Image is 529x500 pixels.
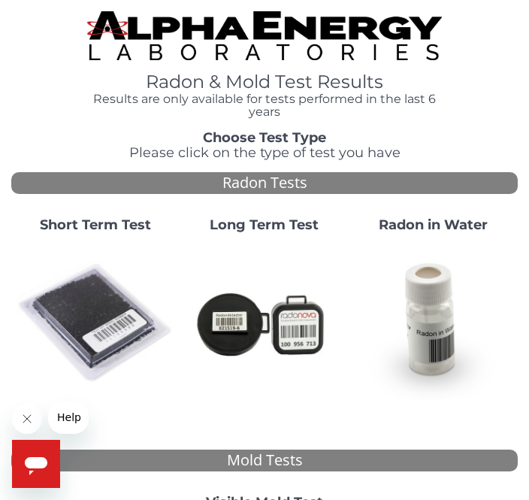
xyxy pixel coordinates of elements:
[129,144,401,161] span: Please click on the type of test you have
[40,217,151,233] strong: Short Term Test
[210,217,319,233] strong: Long Term Test
[11,172,518,194] div: Radon Tests
[48,401,89,434] iframe: Message from company
[11,450,518,471] div: Mold Tests
[87,11,442,60] img: TightCrop.jpg
[355,245,512,402] img: RadoninWater.jpg
[379,217,488,233] strong: Radon in Water
[186,245,343,402] img: Radtrak2vsRadtrak3.jpg
[87,72,442,92] h1: Radon & Mold Test Results
[12,440,60,488] iframe: Button to launch messaging window
[12,404,42,434] iframe: Close message
[203,129,326,146] strong: Choose Test Type
[17,245,174,402] img: ShortTerm.jpg
[87,92,442,119] h4: Results are only available for tests performed in the last 6 years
